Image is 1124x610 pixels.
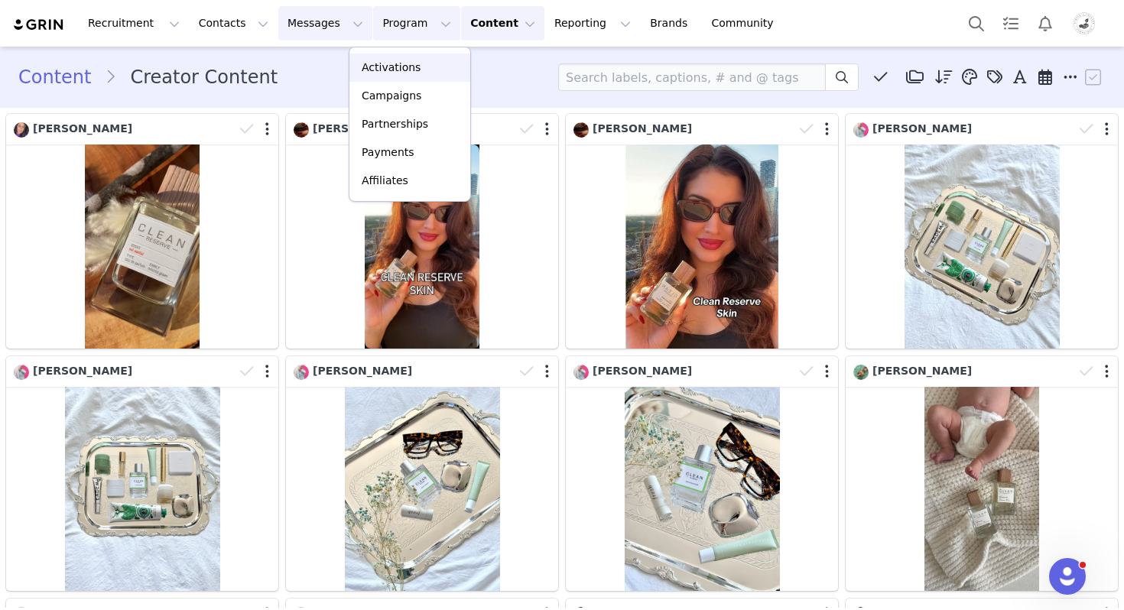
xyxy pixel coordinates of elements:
[313,365,412,377] span: [PERSON_NAME]
[872,122,972,135] span: [PERSON_NAME]
[362,60,421,76] p: Activations
[18,63,105,91] a: Content
[362,173,408,189] p: Affiliates
[12,18,66,32] img: grin logo
[461,6,544,41] button: Content
[14,365,29,380] img: e686dd09-f8ab-4967-ba34-5e67baf74953.jpg
[362,144,414,161] p: Payments
[545,6,640,41] button: Reporting
[641,6,701,41] a: Brands
[872,365,972,377] span: [PERSON_NAME]
[994,6,1028,41] a: Tasks
[190,6,278,41] button: Contacts
[573,365,589,380] img: e686dd09-f8ab-4967-ba34-5e67baf74953.jpg
[1028,6,1062,41] button: Notifications
[278,6,372,41] button: Messages
[593,122,692,135] span: [PERSON_NAME]
[313,122,412,135] span: [PERSON_NAME]
[373,6,460,41] button: Program
[558,63,826,91] input: Search labels, captions, # and @ tags
[1072,11,1096,36] img: 1c97e61f-9c4d-40d3-86e4-86a42c23aeac.jpg
[14,122,29,138] img: 9a2893c6-54e0-4452-b564-5b4454c3b4fa.jpg
[294,365,309,380] img: e686dd09-f8ab-4967-ba34-5e67baf74953.jpg
[703,6,790,41] a: Community
[853,365,869,380] img: 96f6e387-1850-4201-b464-45b94948b00f.jpg
[33,122,132,135] span: [PERSON_NAME]
[960,6,993,41] button: Search
[362,116,428,132] p: Partnerships
[1063,11,1112,36] button: Profile
[593,365,692,377] span: [PERSON_NAME]
[362,88,421,104] p: Campaigns
[294,122,309,138] img: f69ec3dc-0902-4889-9485-42b8a99f8297.jpg
[853,122,869,138] img: e686dd09-f8ab-4967-ba34-5e67baf74953.jpg
[1049,558,1086,595] iframe: Intercom live chat
[79,6,189,41] button: Recruitment
[33,365,132,377] span: [PERSON_NAME]
[573,122,589,138] img: f69ec3dc-0902-4889-9485-42b8a99f8297.jpg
